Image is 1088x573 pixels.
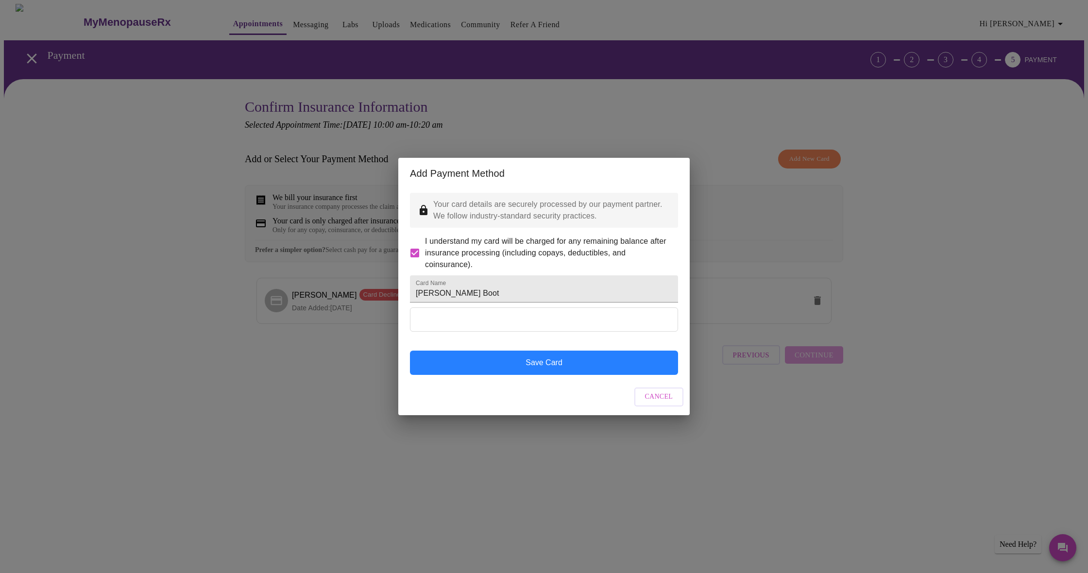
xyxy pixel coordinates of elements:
button: Cancel [634,388,684,406]
span: I understand my card will be charged for any remaining balance after insurance processing (includ... [425,236,670,270]
h2: Add Payment Method [410,166,678,181]
p: Your card details are securely processed by our payment partner. We follow industry-standard secu... [433,199,670,222]
button: Save Card [410,351,678,375]
span: Cancel [645,391,673,403]
iframe: Secure Credit Card Form [410,308,678,331]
